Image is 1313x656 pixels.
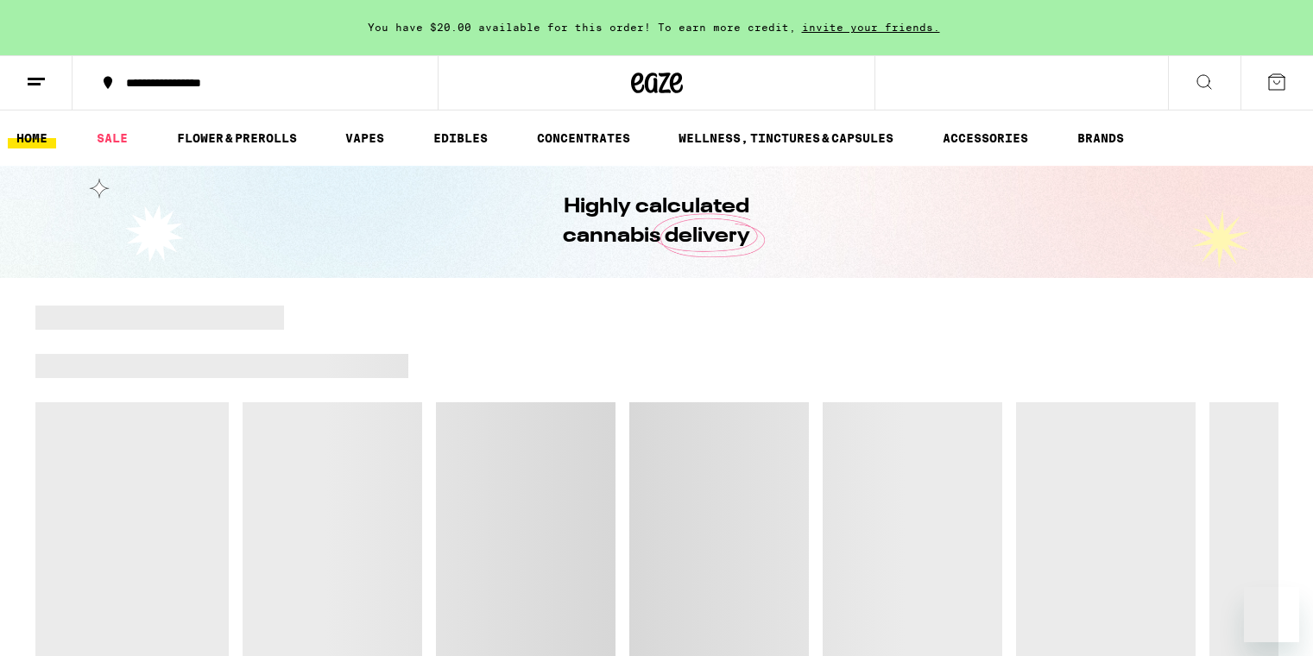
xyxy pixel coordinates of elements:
a: SALE [88,128,136,148]
a: WELLNESS, TINCTURES & CAPSULES [670,128,902,148]
h1: Highly calculated cannabis delivery [514,192,799,251]
a: ACCESSORIES [934,128,1037,148]
a: BRANDS [1069,128,1133,148]
a: HOME [8,128,56,148]
a: VAPES [337,128,393,148]
span: You have $20.00 available for this order! To earn more credit, [368,22,796,33]
a: FLOWER & PREROLLS [168,128,306,148]
a: EDIBLES [425,128,496,148]
span: invite your friends. [796,22,946,33]
iframe: Button to launch messaging window [1244,587,1299,642]
a: CONCENTRATES [528,128,639,148]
